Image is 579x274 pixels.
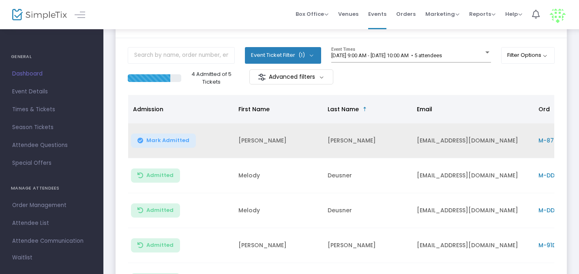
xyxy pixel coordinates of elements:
[501,47,555,63] button: Filter Options
[425,10,459,18] span: Marketing
[12,86,91,97] span: Event Details
[133,105,163,113] span: Admission
[362,106,368,112] span: Sortable
[298,52,305,58] span: (1)
[412,228,534,263] td: [EMAIL_ADDRESS][DOMAIN_NAME]
[146,207,174,214] span: Admitted
[12,69,91,79] span: Dashboard
[12,236,91,246] span: Attendee Communication
[328,105,359,113] span: Last Name
[323,193,412,228] td: Deusner
[296,10,328,18] span: Box Office
[245,47,321,63] button: Event Ticket Filter(1)
[146,172,174,179] span: Admitted
[469,10,495,18] span: Reports
[417,105,432,113] span: Email
[234,123,323,158] td: [PERSON_NAME]
[12,140,91,151] span: Attendee Questions
[131,168,180,183] button: Admitted
[146,137,189,144] span: Mark Admitted
[12,104,91,115] span: Times & Tickets
[12,158,91,168] span: Special Offers
[12,122,91,133] span: Season Tickets
[323,228,412,263] td: [PERSON_NAME]
[12,218,91,229] span: Attendee List
[238,105,270,113] span: First Name
[412,123,534,158] td: [EMAIL_ADDRESS][DOMAIN_NAME]
[131,238,180,252] button: Admitted
[396,4,416,24] span: Orders
[234,193,323,228] td: Melody
[234,228,323,263] td: [PERSON_NAME]
[331,52,442,58] span: [DATE] 9:00 AM - [DATE] 10:00 AM • 5 attendees
[234,158,323,193] td: Melody
[128,47,235,64] input: Search by name, order number, email, ip address
[258,73,266,81] img: filter
[538,105,563,113] span: Order ID
[146,242,174,248] span: Admitted
[12,254,32,262] span: Waitlist
[368,4,386,24] span: Events
[505,10,522,18] span: Help
[131,134,196,148] button: Mark Admitted
[249,69,333,84] m-button: Advanced filters
[412,193,534,228] td: [EMAIL_ADDRESS][DOMAIN_NAME]
[184,70,238,86] p: 4 Admitted of 5 Tickets
[11,49,92,65] h4: GENERAL
[131,203,180,218] button: Admitted
[323,123,412,158] td: [PERSON_NAME]
[323,158,412,193] td: Deusner
[412,158,534,193] td: [EMAIL_ADDRESS][DOMAIN_NAME]
[11,180,92,196] h4: MANAGE ATTENDEES
[338,4,358,24] span: Venues
[12,200,91,211] span: Order Management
